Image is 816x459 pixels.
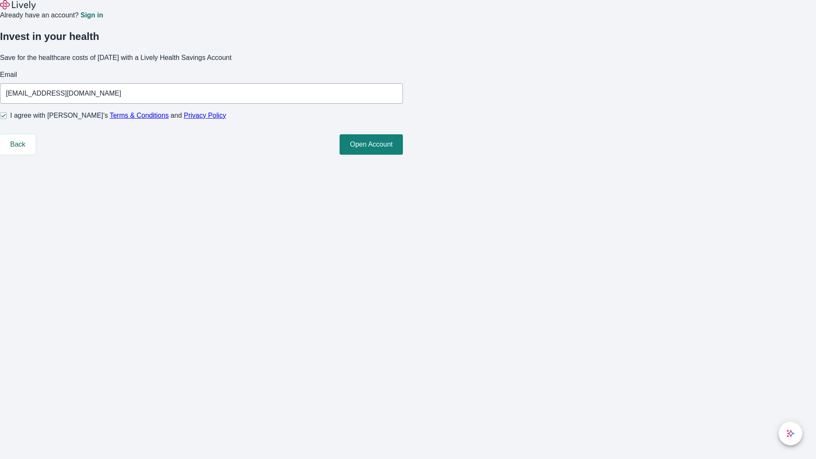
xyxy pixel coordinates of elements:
a: Privacy Policy [184,112,227,119]
span: I agree with [PERSON_NAME]’s and [10,110,226,121]
button: chat [779,422,802,445]
svg: Lively AI Assistant [786,429,795,438]
a: Terms & Conditions [110,112,169,119]
a: Sign in [80,12,103,19]
button: Open Account [340,134,403,155]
